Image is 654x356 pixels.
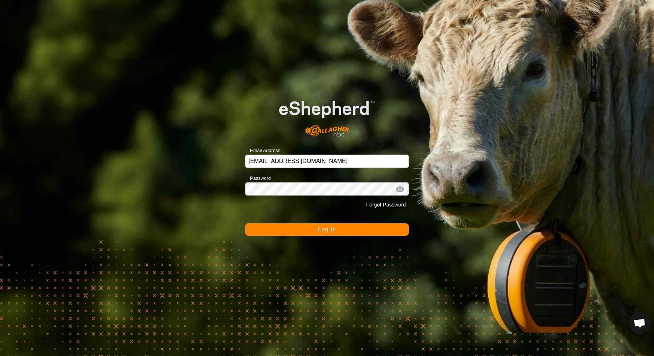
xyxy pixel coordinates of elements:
span: Log In [318,226,336,232]
a: Forgot Password [366,202,406,208]
label: Password [245,175,271,182]
button: Log In [245,223,409,236]
a: Open chat [629,312,651,334]
label: Email Address [245,147,280,154]
input: Email Address [245,155,409,168]
img: E-shepherd Logo [262,87,392,143]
